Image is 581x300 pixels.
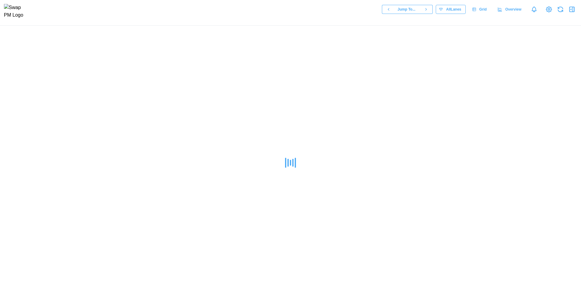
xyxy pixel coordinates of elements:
button: Open Drawer [568,5,576,14]
img: Swap PM Logo [4,4,28,19]
span: Overview [505,5,521,14]
a: View Project [545,5,553,14]
span: Jump To... [398,5,415,14]
a: Notifications [529,4,539,15]
button: Refresh Grid [556,5,565,14]
a: Grid [469,5,491,14]
button: Jump To... [395,5,420,14]
span: All Lanes [446,5,461,14]
a: Overview [494,5,526,14]
button: AllLanes [436,5,466,14]
span: Grid [479,5,487,14]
